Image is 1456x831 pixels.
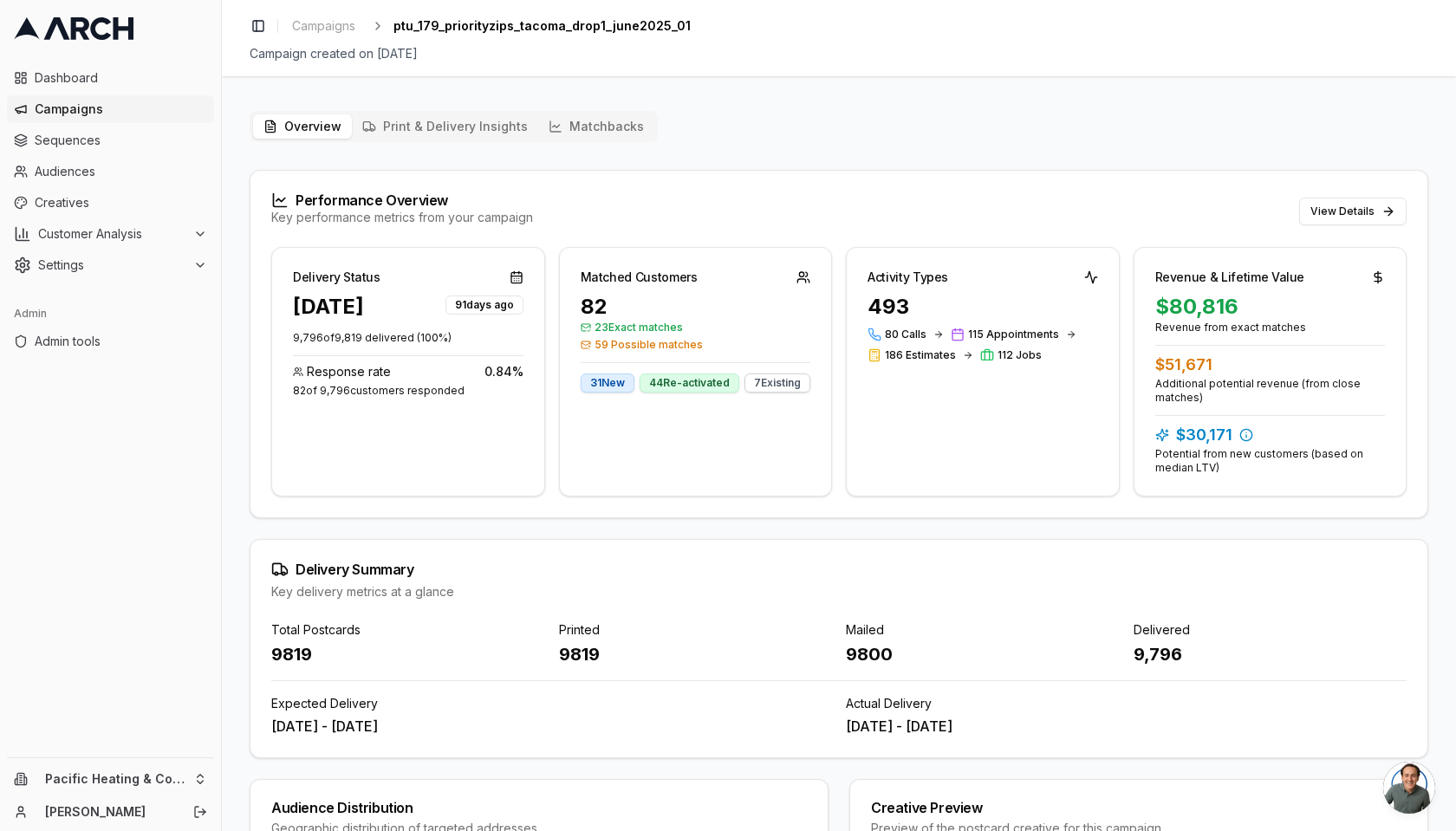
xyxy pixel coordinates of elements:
[45,771,186,787] span: Pacific Heating & Cooling
[1155,293,1386,321] div: $80,816
[846,621,1120,639] div: Mailed
[271,801,807,815] div: Audience Distribution
[1134,642,1407,666] div: 9,796
[7,220,214,248] button: Customer Analysis
[38,225,186,243] span: Customer Analysis
[7,328,214,355] a: Admin tools
[35,163,207,180] span: Audiences
[885,348,956,362] span: 186 Estimates
[271,695,832,712] div: Expected Delivery
[868,269,948,286] div: Activity Types
[998,348,1042,362] span: 112 Jobs
[250,45,1428,62] div: Campaign created on [DATE]
[1155,269,1305,286] div: Revenue & Lifetime Value
[1155,377,1386,405] div: Additional potential revenue (from close matches)
[271,621,545,639] div: Total Postcards
[271,192,533,209] div: Performance Overview
[581,269,698,286] div: Matched Customers
[7,127,214,154] a: Sequences
[35,69,207,87] span: Dashboard
[7,765,214,793] button: Pacific Heating & Cooling
[253,114,352,139] button: Overview
[7,251,214,279] button: Settings
[559,642,833,666] div: 9819
[885,328,926,341] span: 80 Calls
[846,695,1407,712] div: Actual Delivery
[559,621,833,639] div: Printed
[35,333,207,350] span: Admin tools
[7,158,214,185] a: Audiences
[7,95,214,123] a: Campaigns
[846,716,1407,737] div: [DATE] - [DATE]
[581,321,811,334] span: 23 Exact matches
[188,800,212,824] button: Log out
[293,384,523,398] div: 82 of 9,796 customers responded
[307,363,391,380] span: Response rate
[581,293,811,321] div: 82
[35,101,207,118] span: Campaigns
[581,373,634,393] div: 31 New
[1155,353,1386,377] div: $51,671
[352,114,538,139] button: Print & Delivery Insights
[271,209,533,226] div: Key performance metrics from your campaign
[293,269,380,286] div: Delivery Status
[1155,447,1386,475] div: Potential from new customers (based on median LTV)
[445,293,523,315] button: 91days ago
[393,17,691,35] span: ptu_179_priorityzips_tacoma_drop1_june2025_01
[538,114,654,139] button: Matchbacks
[7,64,214,92] a: Dashboard
[445,295,523,315] div: 91 days ago
[868,293,1098,321] div: 493
[968,328,1059,341] span: 115 Appointments
[45,803,174,821] a: [PERSON_NAME]
[1383,762,1435,814] div: Open chat
[1299,198,1407,225] button: View Details
[581,338,811,352] span: 59 Possible matches
[292,17,355,35] span: Campaigns
[271,583,1407,601] div: Key delivery metrics at a glance
[38,256,186,274] span: Settings
[7,189,214,217] a: Creatives
[35,194,207,211] span: Creatives
[285,14,691,38] nav: breadcrumb
[846,642,1120,666] div: 9800
[293,293,364,321] div: [DATE]
[285,14,362,38] a: Campaigns
[871,801,1407,815] div: Creative Preview
[1155,423,1386,447] div: $30,171
[271,561,1407,578] div: Delivery Summary
[640,373,739,393] div: 44 Re-activated
[271,716,832,737] div: [DATE] - [DATE]
[7,300,214,328] div: Admin
[744,373,810,393] div: 7 Existing
[1155,321,1386,334] div: Revenue from exact matches
[35,132,207,149] span: Sequences
[293,331,523,345] p: 9,796 of 9,819 delivered ( 100 %)
[271,642,545,666] div: 9819
[1134,621,1407,639] div: Delivered
[484,363,523,380] span: 0.84 %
